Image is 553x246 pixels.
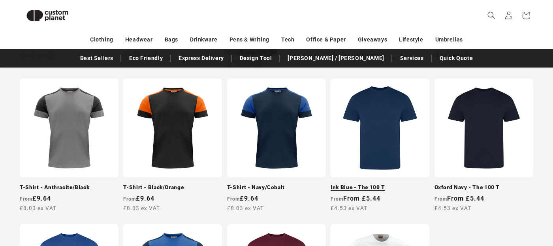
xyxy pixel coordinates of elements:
a: T-Shirt - Black/Orange [123,184,222,191]
a: Quick Quote [436,51,477,65]
a: Eco Friendly [125,51,167,65]
a: Lifestyle [399,33,423,47]
a: Giveaways [358,33,387,47]
iframe: Chat Widget [421,161,553,246]
a: Services [396,51,428,65]
a: Office & Paper [306,33,346,47]
a: Clothing [90,33,113,47]
a: Best Sellers [76,51,117,65]
img: Custom Planet [20,3,75,28]
a: Ink Blue - The 100 T [331,184,429,191]
a: Design Tool [236,51,276,65]
a: Pens & Writing [229,33,269,47]
a: T-Shirt - Anthracite/Black [20,184,118,191]
a: Headwear [125,33,153,47]
summary: Search [483,7,500,24]
a: Express Delivery [175,51,228,65]
a: Bags [165,33,178,47]
a: [PERSON_NAME] / [PERSON_NAME] [284,51,388,65]
a: T-Shirt - Navy/Cobalt [227,184,326,191]
a: Umbrellas [435,33,463,47]
a: Tech [281,33,294,47]
a: Drinkware [190,33,217,47]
